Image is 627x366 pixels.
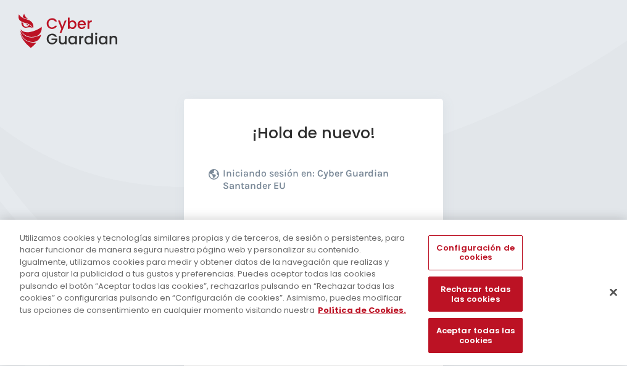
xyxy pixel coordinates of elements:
b: Cyber Guardian Santander EU [223,167,389,191]
p: Iniciando sesión en: [223,167,415,198]
button: Configuración de cookies [428,235,522,270]
div: Utilizamos cookies y tecnologías similares propias y de terceros, de sesión o persistentes, para ... [20,232,410,317]
button: Aceptar todas las cookies [428,318,522,354]
button: Rechazar todas las cookies [428,277,522,312]
h1: ¡Hola de nuevo! [209,123,418,143]
button: Cerrar [600,278,627,306]
a: Más información sobre su privacidad, se abre en una nueva pestaña [318,304,406,316]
